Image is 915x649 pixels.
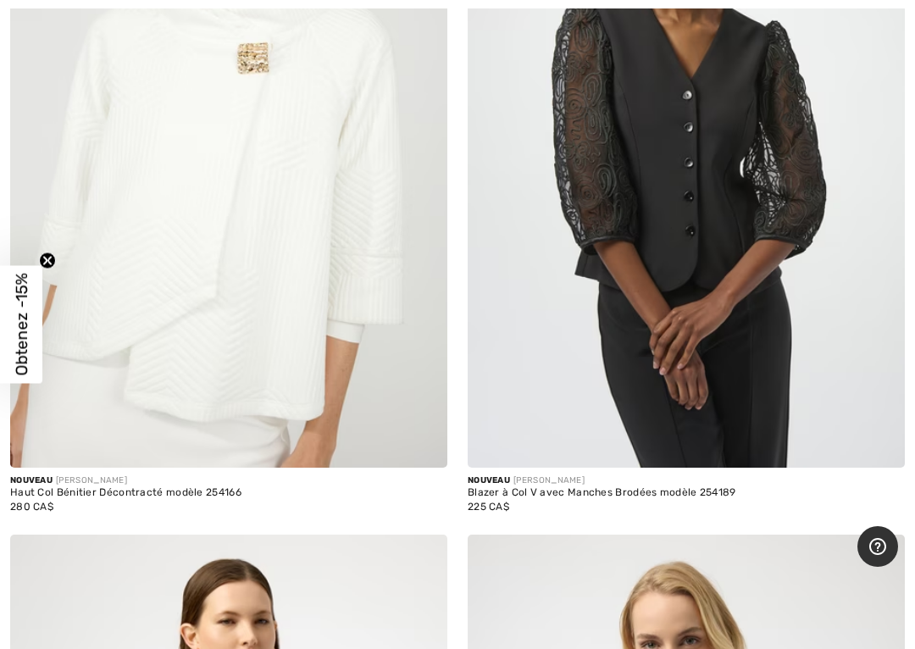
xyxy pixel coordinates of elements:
[10,475,53,485] span: Nouveau
[10,474,447,487] div: [PERSON_NAME]
[468,474,905,487] div: [PERSON_NAME]
[468,487,905,499] div: Blazer à Col V avec Manches Brodées modèle 254189
[857,526,898,569] iframe: Ouvre un widget dans lequel vous pouvez trouver plus d’informations
[468,475,510,485] span: Nouveau
[12,274,31,376] span: Obtenez -15%
[10,501,53,513] span: 280 CA$
[468,501,509,513] span: 225 CA$
[10,487,447,499] div: Haut Col Bénitier Décontracté modèle 254166
[39,252,56,269] button: Close teaser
